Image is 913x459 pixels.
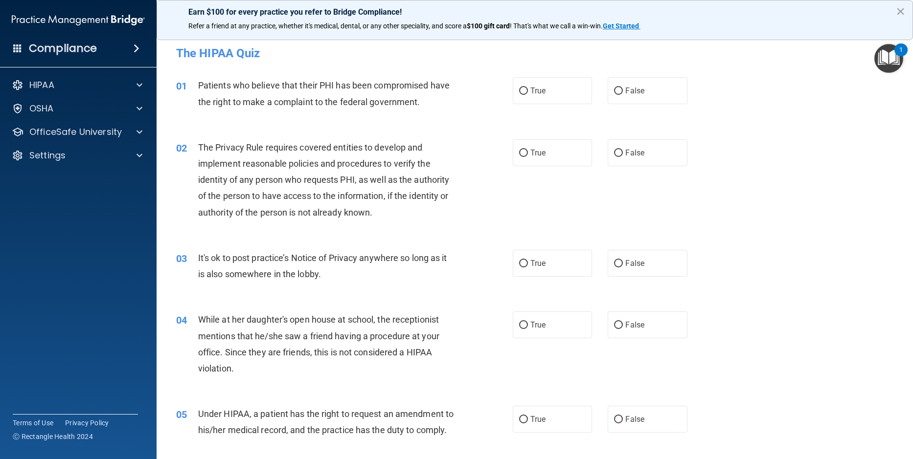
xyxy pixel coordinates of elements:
[176,80,187,92] span: 01
[874,44,903,73] button: Open Resource Center, 1 new notification
[625,415,644,424] span: False
[519,260,528,267] input: True
[13,432,93,441] span: Ⓒ Rectangle Health 2024
[176,253,187,264] span: 03
[198,80,450,107] span: Patients who believe that their PHI has been compromised have the right to make a complaint to th...
[530,415,546,424] span: True
[899,50,903,63] div: 1
[198,142,450,218] span: The Privacy Rule requires covered entities to develop and implement reasonable policies and proce...
[467,22,510,30] strong: $100 gift card
[614,260,623,267] input: False
[614,322,623,329] input: False
[176,409,187,420] span: 05
[603,22,640,30] a: Get Started
[198,314,439,373] span: While at her daughter's open house at school, the receptionist mentions that he/she saw a friend ...
[614,87,623,95] input: False
[519,322,528,329] input: True
[12,150,142,161] a: Settings
[530,86,546,95] span: True
[530,259,546,268] span: True
[510,22,603,30] span: ! That's what we call a win-win.
[29,126,122,138] p: OfficeSafe University
[176,142,187,154] span: 02
[12,126,142,138] a: OfficeSafe University
[519,416,528,423] input: True
[625,148,644,157] span: False
[13,418,53,428] a: Terms of Use
[625,320,644,329] span: False
[176,314,187,326] span: 04
[519,150,528,157] input: True
[603,22,639,30] strong: Get Started
[614,416,623,423] input: False
[625,259,644,268] span: False
[176,47,893,60] h4: The HIPAA Quiz
[12,79,142,91] a: HIPAA
[198,253,447,279] span: It's ok to post practice’s Notice of Privacy anywhere so long as it is also somewhere in the lobby.
[29,103,54,114] p: OSHA
[12,10,145,30] img: PMB logo
[625,86,644,95] span: False
[29,79,54,91] p: HIPAA
[864,392,901,429] iframe: Drift Widget Chat Controller
[188,22,467,30] span: Refer a friend at any practice, whether it's medical, dental, or any other speciality, and score a
[530,148,546,157] span: True
[530,320,546,329] span: True
[614,150,623,157] input: False
[198,409,454,435] span: Under HIPAA, a patient has the right to request an amendment to his/her medical record, and the p...
[12,103,142,114] a: OSHA
[896,3,905,19] button: Close
[29,42,97,55] h4: Compliance
[188,7,881,17] p: Earn $100 for every practice you refer to Bridge Compliance!
[29,150,66,161] p: Settings
[65,418,109,428] a: Privacy Policy
[519,87,528,95] input: True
